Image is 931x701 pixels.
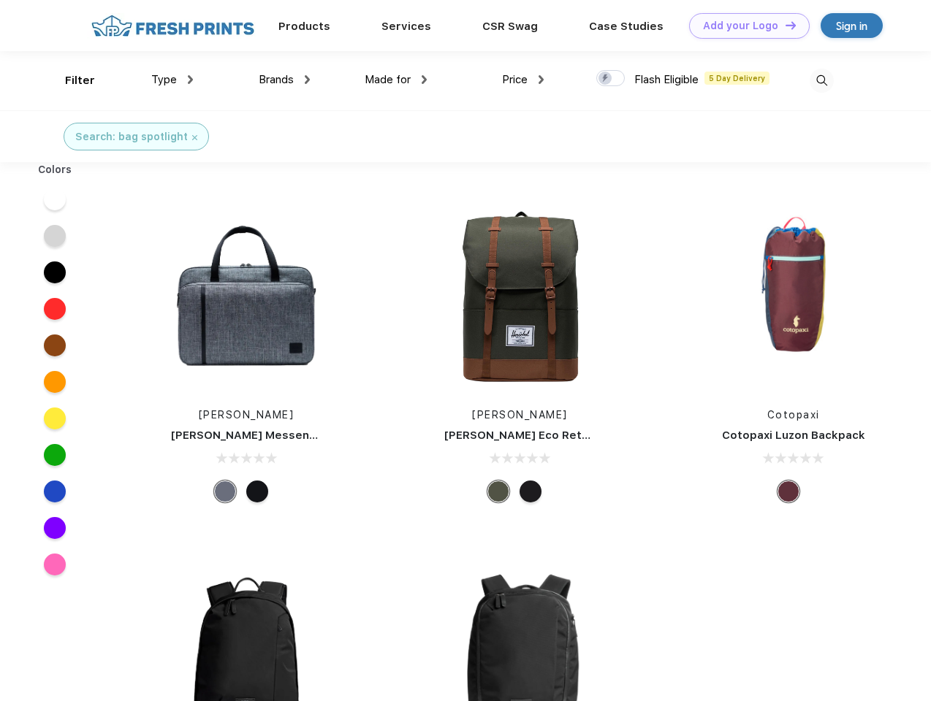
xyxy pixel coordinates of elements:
[171,429,329,442] a: [PERSON_NAME] Messenger
[703,20,778,32] div: Add your Logo
[810,69,834,93] img: desktop_search.svg
[539,75,544,84] img: dropdown.png
[305,75,310,84] img: dropdown.png
[278,20,330,33] a: Products
[767,409,820,421] a: Cotopaxi
[192,135,197,140] img: filter_cancel.svg
[821,13,883,38] a: Sign in
[422,199,617,393] img: func=resize&h=266
[487,480,509,502] div: Forest
[696,199,891,393] img: func=resize&h=266
[87,13,259,39] img: fo%20logo%202.webp
[520,480,541,502] div: Black
[704,72,769,85] span: 5 Day Delivery
[151,73,177,86] span: Type
[214,480,236,502] div: Raven Crosshatch
[472,409,568,421] a: [PERSON_NAME]
[444,429,743,442] a: [PERSON_NAME] Eco Retreat 15" Computer Backpack
[149,199,343,393] img: func=resize&h=266
[634,73,699,86] span: Flash Eligible
[188,75,193,84] img: dropdown.png
[502,73,528,86] span: Price
[422,75,427,84] img: dropdown.png
[27,162,83,177] div: Colors
[722,429,865,442] a: Cotopaxi Luzon Backpack
[259,73,294,86] span: Brands
[246,480,268,502] div: Black
[836,18,867,34] div: Sign in
[786,21,796,29] img: DT
[365,73,411,86] span: Made for
[199,409,294,421] a: [PERSON_NAME]
[778,480,799,502] div: Surprise
[75,129,188,145] div: Search: bag spotlight
[65,72,95,89] div: Filter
